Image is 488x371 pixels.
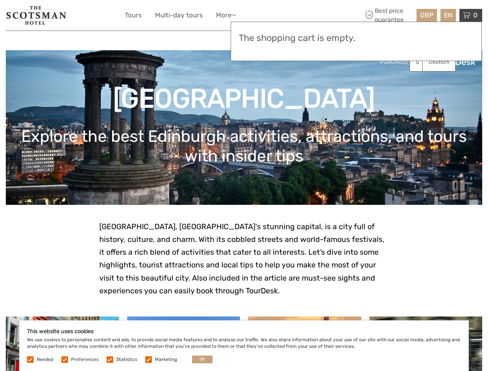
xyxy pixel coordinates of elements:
h1: Explore the best Edinburgh activities, attractions, and tours with insider tips [17,127,471,166]
a: Tours [125,10,142,21]
span: 0 [472,11,479,19]
label: Needed [37,356,53,363]
img: 681-f48ba2bd-dfbf-4b64-890c-b5e5c75d9d66_logo_small.jpg [6,6,67,25]
button: OK [192,356,213,363]
span: activities that cater to all interests. Let’s dive into some highlights, tourist attractions and ... [99,248,379,295]
a: More [216,10,236,21]
span: [GEOGRAPHIC_DATA], [GEOGRAPHIC_DATA]'s stunning capital, is a city full of history, culture, and ... [99,222,384,257]
span: Best price guarantee [363,7,415,24]
h1: [GEOGRAPHIC_DATA] [17,83,471,114]
span: GBP [420,11,434,19]
h5: This website uses cookies [27,328,461,335]
a: $ [410,55,436,69]
label: Marketing [155,356,177,363]
div: EN [440,9,456,22]
label: Statistics [116,356,137,363]
img: PurchaseViaTourDeskwhite.png [380,56,476,68]
a: Deutsch [423,55,455,69]
h3: The shopping cart is empty. [239,33,474,44]
div: We use cookies to personalise content and ads, to provide social media features and to analyse ou... [19,320,469,371]
a: Multi-day tours [155,10,203,21]
label: Preferences [71,356,99,363]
